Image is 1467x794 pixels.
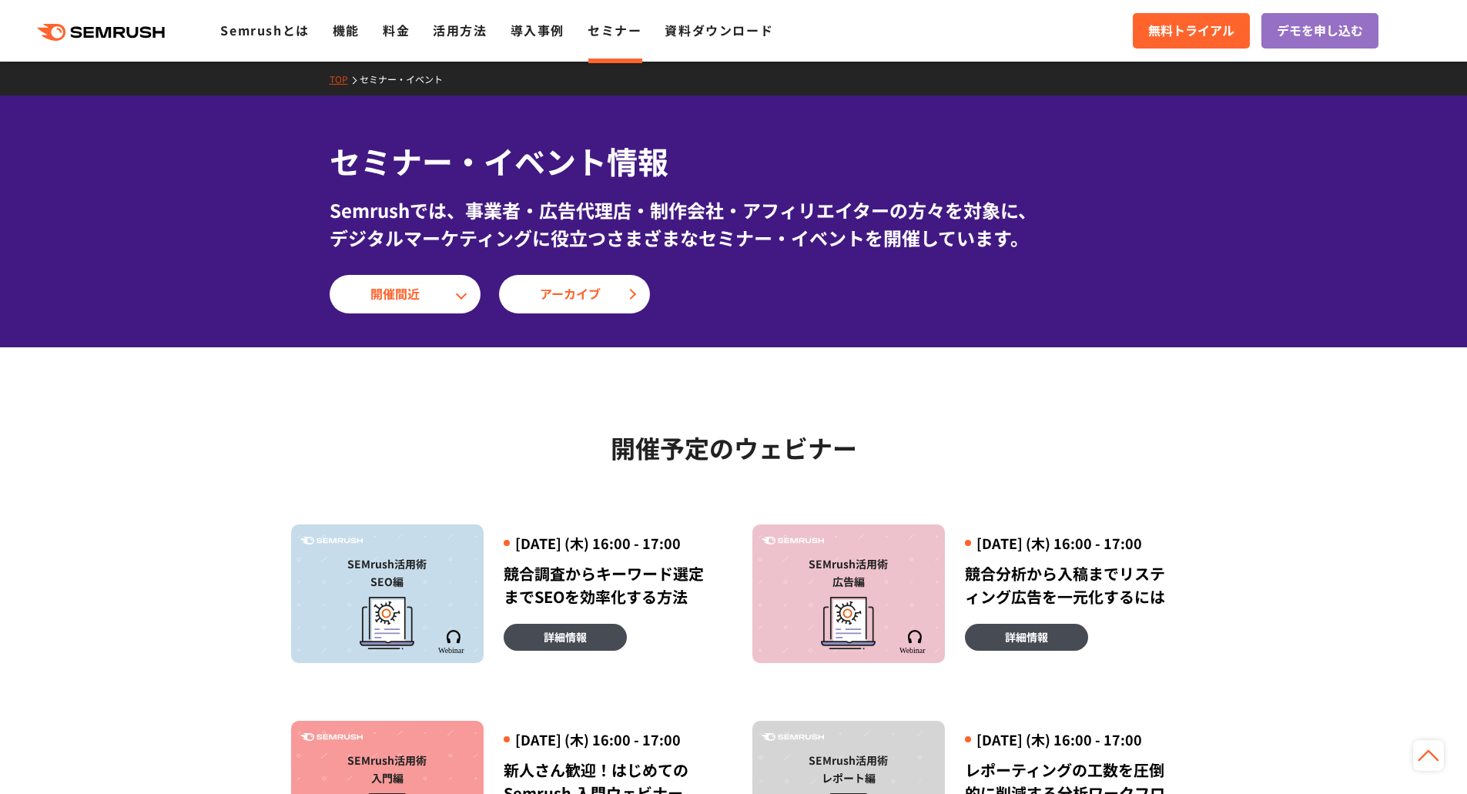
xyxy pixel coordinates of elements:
h2: 開催予定のウェビナー [291,428,1177,467]
div: [DATE] (木) 16:00 - 17:00 [965,730,1177,749]
div: 競合調査からキーワード選定までSEOを効率化する方法 [504,562,715,608]
img: Semrush [300,537,363,545]
a: 機能 [333,21,360,39]
div: 競合分析から入稿までリスティング広告を一元化するには [965,562,1177,608]
a: 料金 [383,21,410,39]
a: 導入事例 [511,21,564,39]
div: [DATE] (木) 16:00 - 17:00 [965,534,1177,553]
div: SEMrush活用術 入門編 [299,752,476,787]
a: 開催間近 [330,275,481,313]
a: 詳細情報 [965,624,1088,651]
img: Semrush [300,733,363,742]
img: Semrush [437,630,469,654]
img: Semrush [899,630,930,654]
span: 無料トライアル [1148,21,1234,41]
a: セミナー [588,21,641,39]
div: SEMrush活用術 レポート編 [760,752,937,787]
a: 活用方法 [433,21,487,39]
a: デモを申し込む [1261,13,1378,49]
span: アーカイブ [540,284,609,304]
a: セミナー・イベント [360,72,454,85]
a: 詳細情報 [504,624,627,651]
a: アーカイブ [499,275,650,313]
div: Semrushでは、事業者・広告代理店・制作会社・アフィリエイターの方々を対象に、 デジタルマーケティングに役立つさまざまなセミナー・イベントを開催しています。 [330,196,1138,252]
a: Semrushとは [220,21,309,39]
a: TOP [330,72,360,85]
span: 詳細情報 [544,628,587,645]
span: 詳細情報 [1005,628,1048,645]
div: SEMrush活用術 広告編 [760,555,937,591]
a: 無料トライアル [1133,13,1250,49]
h1: セミナー・イベント情報 [330,139,1138,184]
div: SEMrush活用術 SEO編 [299,555,476,591]
span: デモを申し込む [1277,21,1363,41]
img: Semrush [762,733,824,742]
div: [DATE] (木) 16:00 - 17:00 [504,730,715,749]
span: 開催間近 [370,284,440,304]
div: [DATE] (木) 16:00 - 17:00 [504,534,715,553]
a: 資料ダウンロード [665,21,773,39]
img: Semrush [762,537,824,545]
